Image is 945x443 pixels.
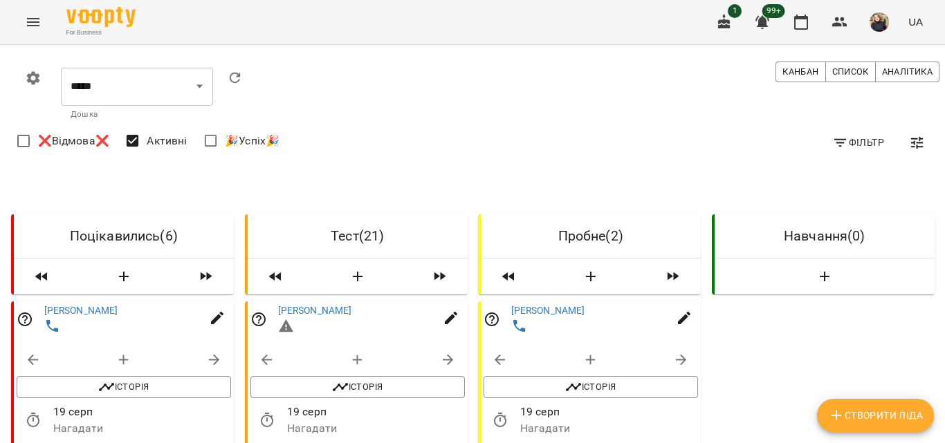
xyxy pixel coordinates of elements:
span: 🎉Успіх🎉 [225,133,279,149]
button: Фільтр [827,130,890,155]
button: Створити Ліда [817,399,934,432]
span: Історія [490,379,691,395]
a: [PERSON_NAME] [277,305,351,316]
button: Історія [250,376,465,398]
button: Menu [17,6,50,39]
img: Voopty Logo [66,7,136,27]
svg: Відповідальний співробітник не заданий [17,311,33,328]
span: Аналітика [882,64,933,79]
p: Нагадати [53,420,231,437]
span: Пересунути лідів з колонки [184,264,228,289]
h6: Навчання ( 0 ) [726,225,924,247]
button: UA [903,9,928,35]
p: 19 серп [286,404,464,420]
span: Активні [147,133,187,149]
span: Історія [24,379,224,395]
span: Історія [257,379,458,395]
span: Пересунути лідів з колонки [651,264,695,289]
span: ❌Відмова❌ [38,133,109,149]
span: Створити Ліда [828,407,923,424]
button: Список [825,62,876,82]
svg: Відповідальний співробітник не заданий [250,311,267,328]
span: 1 [728,4,742,18]
img: ad96a223c3aa0afd89c37e24d2e0bc2b.jpg [870,12,889,32]
h6: Пробне ( 2 ) [492,225,690,247]
button: Історія [484,376,698,398]
span: Список [832,64,869,79]
span: For Business [66,28,136,37]
span: Пересунути лідів з колонки [417,264,461,289]
span: Канбан [782,64,818,79]
p: Дошка [71,108,203,122]
h6: Тест ( 21 ) [259,225,457,247]
button: Аналітика [875,62,939,82]
span: 99+ [762,4,785,18]
span: Пересунути лідів з колонки [19,264,64,289]
svg: Відповідальний співробітник не заданий [484,311,500,328]
button: Створити Ліда [720,264,929,289]
span: Пересунути лідів з колонки [486,264,531,289]
span: Пересунути лідів з колонки [253,264,297,289]
p: 19 серп [53,404,231,420]
p: Нагадати [520,420,698,437]
button: Канбан [776,62,825,82]
button: Створити Ліда [69,264,178,289]
a: [PERSON_NAME] [511,305,585,316]
svg: Невірний формат телефону +3806742277725 [277,317,294,334]
button: Створити Ліда [303,264,412,289]
h6: Поцікавились ( 6 ) [25,225,223,247]
a: [PERSON_NAME] [44,305,118,316]
p: 19 серп [520,404,698,420]
span: Фільтр [832,134,884,151]
button: Створити Ліда [536,264,645,289]
button: Історія [17,376,231,398]
span: UA [908,15,923,29]
p: Нагадати [286,420,464,437]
